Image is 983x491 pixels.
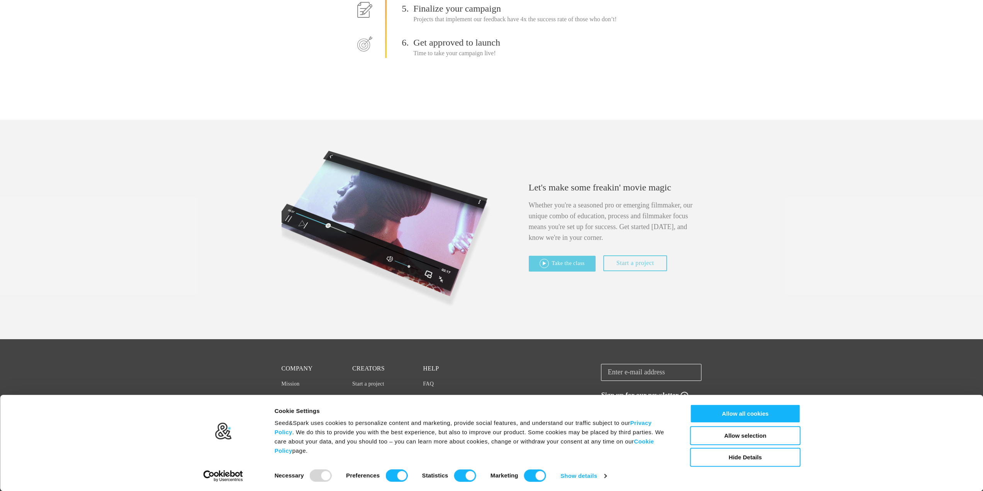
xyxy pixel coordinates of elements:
[529,200,702,243] h5: Whether you're a seasoned pro or emerging filmmaker, our unique combo of education, process and f...
[690,448,801,467] button: Hide Details
[352,381,384,387] a: Start a project
[529,181,702,194] h4: Let's make some freakin' movie magic
[413,49,648,58] p: Time to take your campaign live!
[529,256,596,272] a: Take the class
[413,36,648,49] h4: Get approved to launch
[346,472,380,479] strong: Preferences
[189,470,257,482] a: Usercentrics Cookiebot - opens in a new window
[275,472,304,479] strong: Necessary
[413,2,648,15] h4: Finalize your campaign
[690,404,801,423] button: Allow all cookies
[402,36,413,49] h4: 6.
[214,423,232,440] img: logo
[603,255,667,271] a: Start a project
[601,390,688,401] button: Sign up for our newsletter
[601,364,701,381] input: Enter e-mail address
[560,470,606,482] a: Show details
[601,391,678,399] span: Sign up for our newsletter
[423,365,439,372] a: Help
[352,365,385,372] a: Creators
[690,426,801,445] button: Allow selection
[282,365,313,372] a: Company
[274,466,275,467] legend: Consent Selection
[275,406,673,416] div: Cookie Settings
[413,15,648,24] p: Projects that implement our feedback have 4x the success rate of those who don’t!
[275,418,673,455] div: Seed&Spark uses cookies to personalize content and marketing, provide social features, and unders...
[491,472,518,479] strong: Marketing
[422,472,448,479] strong: Statistics
[402,2,413,15] h4: 5.
[423,381,434,387] a: FAQ
[282,151,492,308] img: cf-campaign-player-mockup-v2.png
[282,381,300,387] a: Mission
